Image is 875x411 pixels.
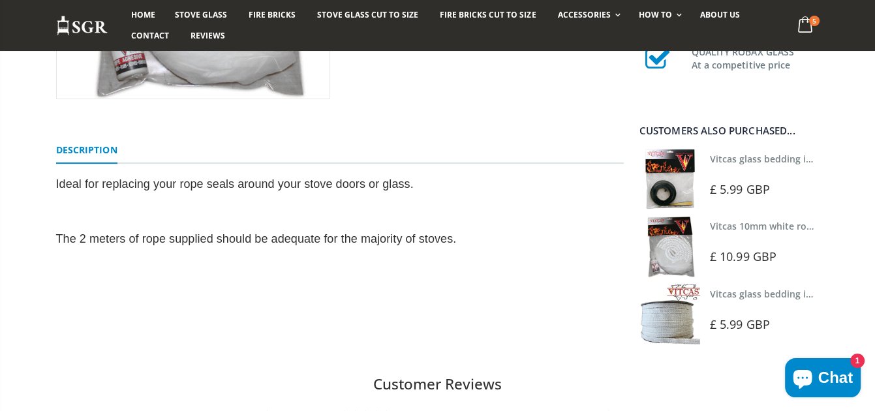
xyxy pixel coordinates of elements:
[792,13,819,38] a: 5
[131,30,169,41] span: Contact
[181,25,235,46] a: Reviews
[56,15,108,37] img: Stove Glass Replacement
[690,5,750,25] a: About us
[557,9,610,20] span: Accessories
[121,25,179,46] a: Contact
[700,9,740,20] span: About us
[639,284,700,344] img: Vitcas stove glass bedding in tape
[175,9,227,20] span: Stove Glass
[809,16,820,26] span: 5
[639,149,700,209] img: Vitcas stove glass bedding in tape
[440,9,536,20] span: Fire Bricks Cut To Size
[165,5,237,25] a: Stove Glass
[781,358,865,401] inbox-online-store-chat: Shopify online store chat
[56,177,414,190] span: Ideal for replacing your rope seals around your stove doors or glass.
[547,5,626,25] a: Accessories
[121,5,165,25] a: Home
[10,374,865,395] h2: Customer Reviews
[56,232,457,245] span: The 2 meters of rope supplied should be adequate for the majority of stoves.
[692,43,820,72] h3: QUALITY ROBAX GLASS At a competitive price
[710,181,770,197] span: £ 5.99 GBP
[430,5,545,25] a: Fire Bricks Cut To Size
[629,5,688,25] a: How To
[639,126,820,136] div: Customers also purchased...
[56,138,117,164] a: Description
[239,5,305,25] a: Fire Bricks
[639,216,700,277] img: Vitcas white rope, glue and gloves kit 10mm
[317,9,418,20] span: Stove Glass Cut To Size
[710,249,776,264] span: £ 10.99 GBP
[639,9,672,20] span: How To
[131,9,155,20] span: Home
[191,30,225,41] span: Reviews
[249,9,296,20] span: Fire Bricks
[710,316,770,332] span: £ 5.99 GBP
[307,5,428,25] a: Stove Glass Cut To Size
